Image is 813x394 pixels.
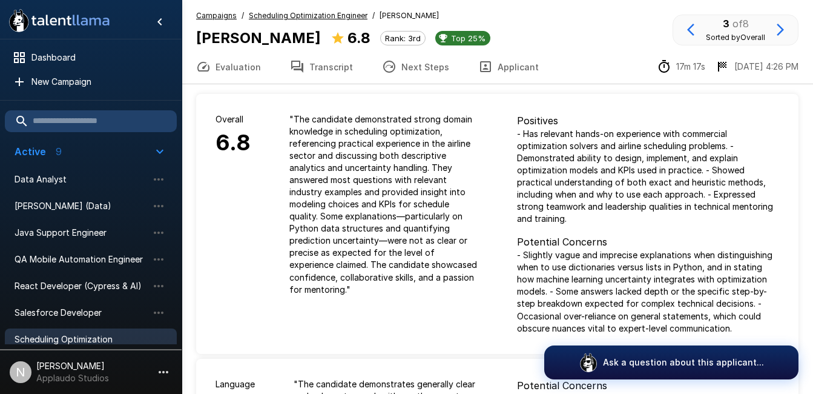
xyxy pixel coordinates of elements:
[676,61,705,73] p: 17m 17s
[380,10,439,22] span: [PERSON_NAME]
[216,125,251,161] h6: 6.8
[657,59,705,74] div: The time between starting and completing the interview
[289,113,478,295] p: " The candidate demonstrated strong domain knowledge in scheduling optimization, referencing prac...
[517,128,780,225] p: - Has relevant hands-on experience with commercial optimization solvers and airline scheduling pr...
[723,18,729,30] b: 3
[275,50,367,84] button: Transcript
[734,61,798,73] p: [DATE] 4:26 PM
[715,59,798,74] div: The date and time when the interview was completed
[347,29,370,47] b: 6.8
[196,29,321,47] b: [PERSON_NAME]
[706,33,765,42] span: Sorted by Overall
[446,33,490,43] span: Top 25%
[381,33,425,43] span: Rank: 3rd
[216,378,255,390] p: Language
[367,50,464,84] button: Next Steps
[464,50,553,84] button: Applicant
[603,356,764,369] p: Ask a question about this applicant...
[517,249,780,334] p: - Slightly vague and imprecise explanations when distinguishing when to use dictionaries versus l...
[372,10,375,22] span: /
[517,113,780,128] p: Positives
[196,11,237,20] u: Campaigns
[544,346,798,379] button: Ask a question about this applicant...
[242,10,244,22] span: /
[517,235,780,249] p: Potential Concerns
[732,18,749,30] span: of 8
[579,353,598,372] img: logo_glasses@2x.png
[216,113,251,125] p: Overall
[182,50,275,84] button: Evaluation
[517,378,780,393] p: Potential Concerns
[249,11,367,20] u: Scheduling Optimization Engineer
